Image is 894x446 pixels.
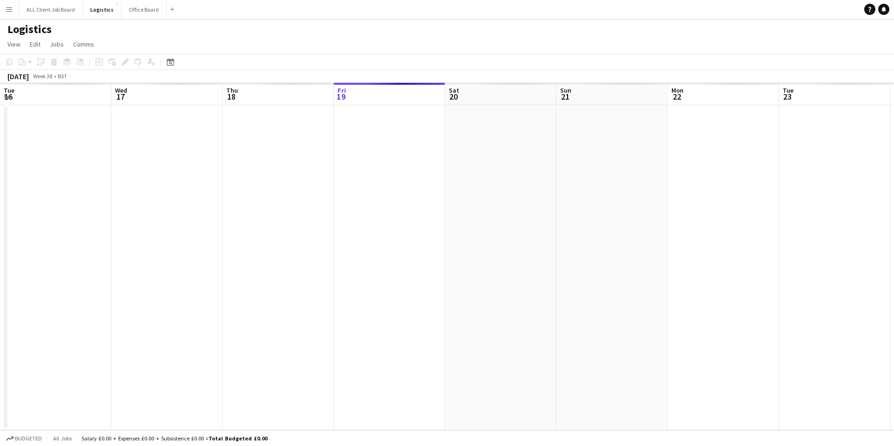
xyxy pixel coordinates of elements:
[225,91,238,102] span: 18
[447,91,459,102] span: 20
[50,40,64,48] span: Jobs
[30,40,41,48] span: Edit
[46,38,68,50] a: Jobs
[31,73,54,80] span: Week 38
[73,40,94,48] span: Comms
[338,86,346,95] span: Fri
[336,91,346,102] span: 19
[7,22,52,36] h1: Logistics
[560,86,571,95] span: Sun
[2,91,14,102] span: 16
[69,38,98,50] a: Comms
[58,73,67,80] div: BST
[5,433,43,444] button: Budgeted
[26,38,44,50] a: Edit
[7,40,20,48] span: View
[449,86,459,95] span: Sat
[122,0,167,19] button: Office Board
[51,435,74,442] span: All jobs
[671,86,684,95] span: Mon
[4,38,24,50] a: View
[783,86,793,95] span: Tue
[115,86,127,95] span: Wed
[226,86,238,95] span: Thu
[15,435,42,442] span: Budgeted
[83,0,122,19] button: Logistics
[4,86,14,95] span: Tue
[781,91,793,102] span: 23
[114,91,127,102] span: 17
[7,72,29,81] div: [DATE]
[559,91,571,102] span: 21
[81,435,267,442] div: Salary £0.00 + Expenses £0.00 + Subsistence £0.00 =
[670,91,684,102] span: 22
[209,435,267,442] span: Total Budgeted £0.00
[19,0,83,19] button: ALL Client Job Board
